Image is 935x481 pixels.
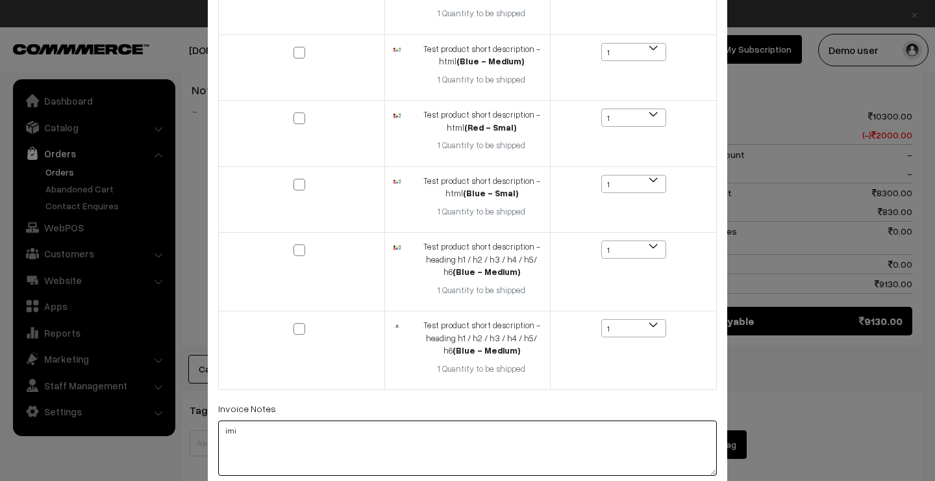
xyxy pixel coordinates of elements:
[421,175,542,200] div: Test product short description - html
[602,44,666,62] span: 1
[393,47,401,52] img: 17579306434740download-1.png
[218,402,276,415] label: Invoice Notes
[463,188,518,198] strong: (Blue - Smal)
[421,240,542,279] div: Test product short description - heading h1 / h2 / h3 / h4 / h5/ h6
[421,319,542,357] div: Test product short description - heading h1 / h2 / h3 / h4 / h5/ h6
[453,345,520,356] strong: (Blue - Medium)
[421,139,542,152] div: 1 Quantity to be shipped
[601,109,666,127] span: 1
[456,56,524,66] strong: (Blue - Medium)
[421,109,542,134] div: Test product short description - html
[421,73,542,86] div: 1 Quantity to be shipped
[601,175,666,193] span: 1
[601,240,666,259] span: 1
[393,113,401,118] img: 17579306434740download-1.png
[421,7,542,20] div: 1 Quantity to be shipped
[453,266,520,277] strong: (Blue - Medium)
[421,205,542,218] div: 1 Quantity to be shipped
[421,43,542,68] div: Test product short description - html
[421,363,542,376] div: 1 Quantity to be shipped
[602,320,666,338] span: 1
[393,245,401,250] img: 17579299933511download-1.png
[602,241,666,259] span: 1
[601,43,666,61] span: 1
[602,175,666,194] span: 1
[393,179,401,184] img: 17579306434740download-1.png
[421,284,542,297] div: 1 Quantity to be shipped
[601,319,666,337] span: 1
[602,109,666,127] span: 1
[464,122,516,133] strong: (Red - Smal)
[393,324,401,329] img: 17579301465397images.png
